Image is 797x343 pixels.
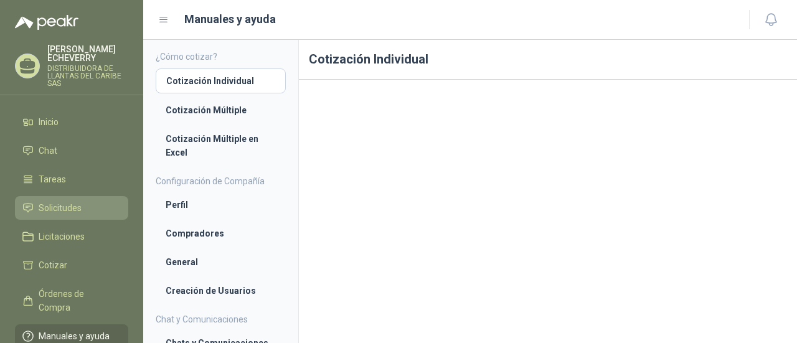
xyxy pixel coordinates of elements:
[156,50,286,63] h4: ¿Cómo cotizar?
[39,329,110,343] span: Manuales y ayuda
[15,15,78,30] img: Logo peakr
[15,225,128,248] a: Licitaciones
[156,312,286,326] h4: Chat y Comunicaciones
[47,45,128,62] p: [PERSON_NAME] ECHEVERRY
[166,227,276,240] li: Compradores
[39,287,116,314] span: Órdenes de Compra
[39,230,85,243] span: Licitaciones
[47,65,128,87] p: DISTRIBUIDORA DE LLANTAS DEL CARIBE SAS
[166,255,276,269] li: General
[156,250,286,274] a: General
[299,40,797,80] h1: Cotización Individual
[156,98,286,122] a: Cotización Múltiple
[166,132,276,159] li: Cotización Múltiple en Excel
[15,139,128,162] a: Chat
[39,144,57,157] span: Chat
[156,174,286,188] h4: Configuración de Compañía
[166,198,276,212] li: Perfil
[156,279,286,303] a: Creación de Usuarios
[15,282,128,319] a: Órdenes de Compra
[15,110,128,134] a: Inicio
[156,127,286,164] a: Cotización Múltiple en Excel
[166,74,275,88] li: Cotización Individual
[15,167,128,191] a: Tareas
[156,68,286,93] a: Cotización Individual
[15,196,128,220] a: Solicitudes
[156,222,286,245] a: Compradores
[184,11,276,28] h1: Manuales y ayuda
[39,258,67,272] span: Cotizar
[15,253,128,277] a: Cotizar
[166,103,276,117] li: Cotización Múltiple
[39,115,59,129] span: Inicio
[166,284,276,298] li: Creación de Usuarios
[39,172,66,186] span: Tareas
[39,201,82,215] span: Solicitudes
[156,193,286,217] a: Perfil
